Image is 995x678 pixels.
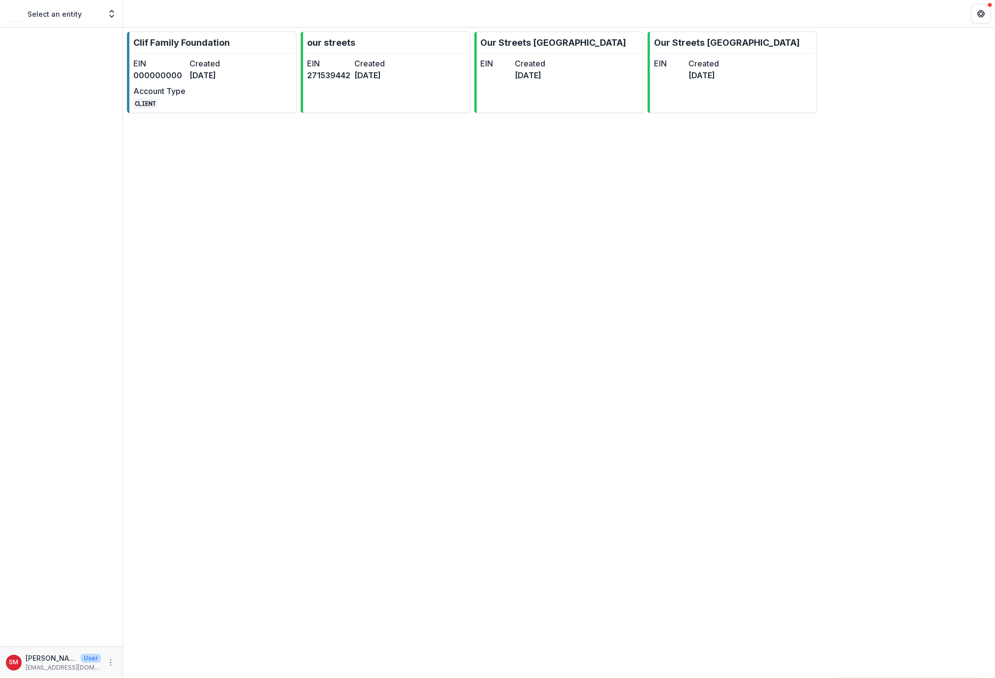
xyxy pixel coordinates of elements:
[515,69,546,81] dd: [DATE]
[81,654,101,663] p: User
[654,36,800,49] p: Our Streets [GEOGRAPHIC_DATA]
[189,58,242,69] dt: Created
[133,85,186,97] dt: Account Type
[9,659,19,666] div: Sierra Martinez
[189,69,242,81] dd: [DATE]
[971,4,991,24] button: Get Help
[105,4,119,24] button: Open entity switcher
[481,36,626,49] p: Our Streets [GEOGRAPHIC_DATA]
[481,58,511,69] dt: EIN
[133,98,157,109] code: CLIENT
[301,31,470,113] a: our streetsEIN271539442Created[DATE]
[133,36,230,49] p: Clif Family Foundation
[105,657,117,669] button: More
[648,31,817,113] a: Our Streets [GEOGRAPHIC_DATA]EINCreated[DATE]
[474,31,644,113] a: Our Streets [GEOGRAPHIC_DATA]EINCreated[DATE]
[26,663,101,672] p: [EMAIL_ADDRESS][DOMAIN_NAME]
[307,36,355,49] p: our streets
[307,69,350,81] dd: 271539442
[515,58,546,69] dt: Created
[354,69,398,81] dd: [DATE]
[654,58,684,69] dt: EIN
[26,653,77,663] p: [PERSON_NAME]
[28,9,82,19] p: Select an entity
[133,69,186,81] dd: 000000000
[307,58,350,69] dt: EIN
[133,58,186,69] dt: EIN
[688,58,719,69] dt: Created
[688,69,719,81] dd: [DATE]
[127,31,297,113] a: Clif Family FoundationEIN000000000Created[DATE]Account TypeCLIENT
[354,58,398,69] dt: Created
[8,6,24,22] img: Select an entity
